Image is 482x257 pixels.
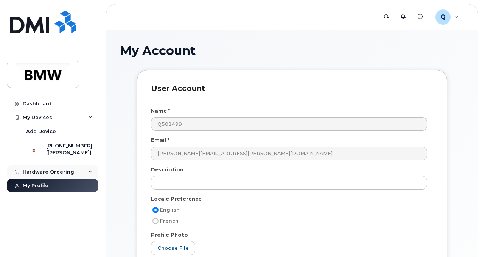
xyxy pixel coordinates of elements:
label: Email * [151,136,169,144]
label: Name * [151,107,170,114]
iframe: Messenger Launcher [449,224,476,251]
label: Profile Photo [151,231,188,238]
label: Description [151,166,183,173]
input: French [152,218,159,224]
label: Choose File [151,241,195,255]
h3: User Account [151,84,433,100]
input: English [152,207,159,213]
label: Locale Preference [151,195,202,202]
h1: My Account [120,44,464,57]
span: English [160,207,180,213]
span: French [160,218,179,224]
